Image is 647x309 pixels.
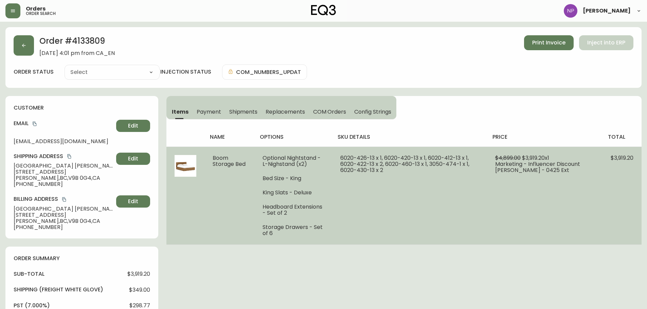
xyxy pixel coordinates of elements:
h5: order search [26,12,56,16]
span: Edit [128,122,138,130]
span: Boom Storage Bed [213,154,246,168]
span: [STREET_ADDRESS] [14,212,113,218]
span: $3,919.20 [611,154,633,162]
h4: Email [14,120,113,127]
span: Edit [128,155,138,162]
span: Items [172,108,188,115]
li: Storage Drawers - Set of 6 [263,224,324,236]
img: 50f1e64a3f95c89b5c5247455825f96f [564,4,577,18]
h4: price [492,133,597,141]
span: [EMAIL_ADDRESS][DOMAIN_NAME] [14,138,113,144]
button: Edit [116,153,150,165]
h4: sub-total [14,270,44,278]
h4: Shipping ( Freight White Glove ) [14,286,103,293]
h4: customer [14,104,150,112]
button: copy [31,120,38,127]
span: Edit [128,198,138,205]
span: Config Strings [354,108,391,115]
span: $298.77 [129,303,150,309]
li: Optional Nightstand - L-Nighstand (x2) [263,155,324,167]
span: [DATE] 4:01 pm from CA_EN [39,50,115,56]
h4: total [608,133,636,141]
img: 7bda550b-f167-4884-b233-83f4c05ca7c9.jpg [175,155,196,177]
li: Bed Size - King [263,175,324,181]
span: Payment [197,108,221,115]
img: logo [311,5,336,16]
span: [PHONE_NUMBER] [14,224,113,230]
span: $349.00 [129,287,150,293]
span: $3,919.20 x 1 [522,154,549,162]
span: Replacements [266,108,305,115]
label: order status [14,68,54,76]
span: [PERSON_NAME] , BC , V9B 0G4 , CA [14,218,113,224]
span: Orders [26,6,46,12]
span: [PERSON_NAME] , BC , V9B 0G4 , CA [14,175,113,181]
h4: Billing Address [14,195,113,203]
li: King Slats - Deluxe [263,190,324,196]
span: COM Orders [313,108,346,115]
h4: Shipping Address [14,153,113,160]
button: copy [61,196,68,203]
h2: Order # 4133809 [39,35,115,50]
span: [GEOGRAPHIC_DATA] [PERSON_NAME] [14,206,113,212]
span: 6020-426-13 x 1, 6020-420-13 x 1, 6020-412-13 x 1, 6020-422-13 x 2, 6020-460-13 x 1, 3050-474-1 x... [340,154,469,174]
h4: name [210,133,249,141]
button: Edit [116,120,150,132]
span: [PHONE_NUMBER] [14,181,113,187]
li: Headboard Extensions - Set of 2 [263,204,324,216]
button: Edit [116,195,150,208]
span: Shipments [229,108,258,115]
span: Print Invoice [532,39,565,46]
span: Marketing - Influencer Discount [PERSON_NAME] - 0425 Ext [495,160,580,174]
button: copy [66,153,73,160]
span: [PERSON_NAME] [583,8,631,14]
h4: order summary [14,255,150,262]
h4: sku details [338,133,481,141]
h4: injection status [160,68,211,76]
span: [STREET_ADDRESS] [14,169,113,175]
span: $3,919.20 [127,271,150,277]
h4: options [260,133,327,141]
span: $4,899.00 [495,154,521,162]
button: Print Invoice [524,35,574,50]
span: [GEOGRAPHIC_DATA] [PERSON_NAME] [14,163,113,169]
